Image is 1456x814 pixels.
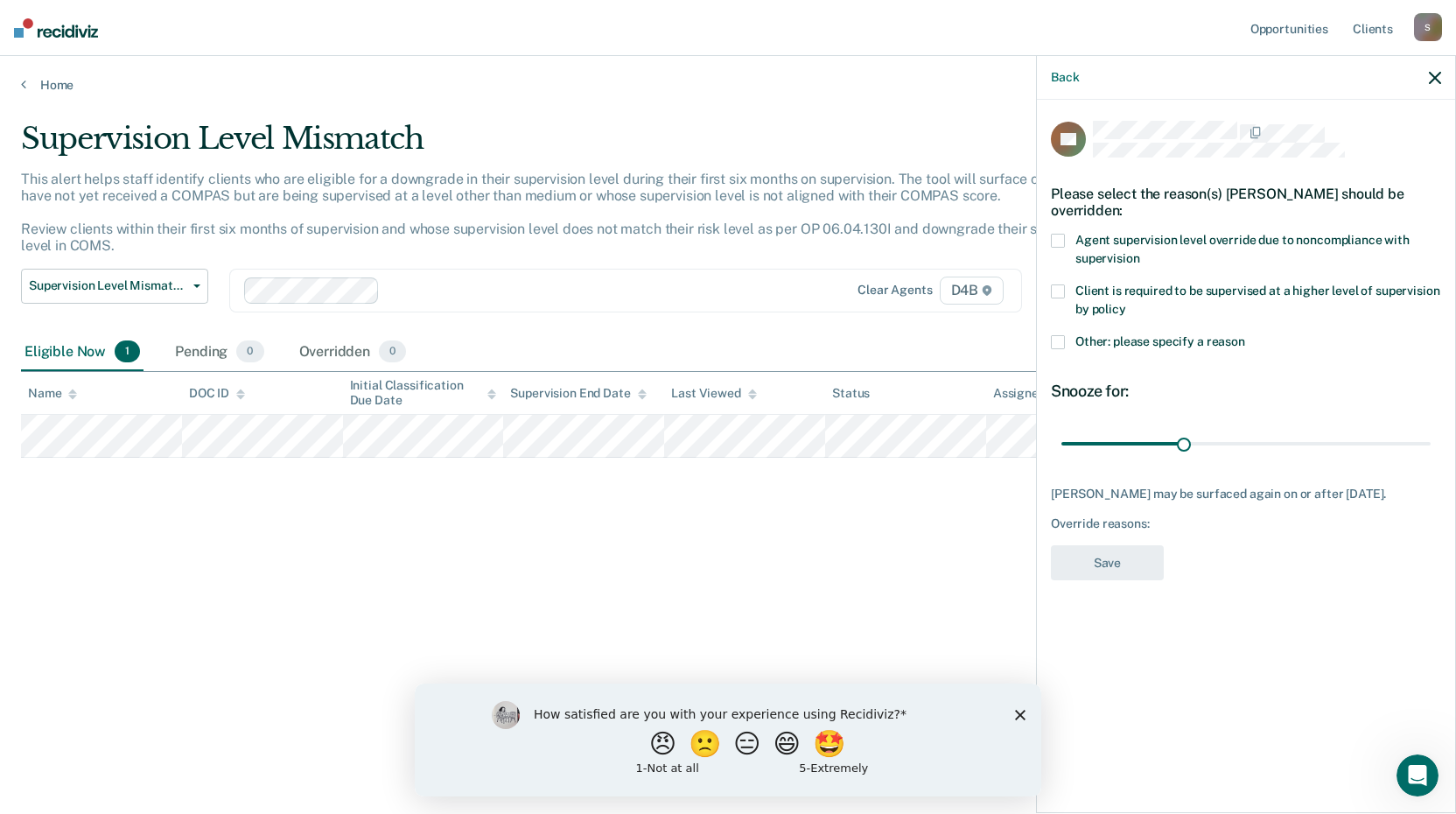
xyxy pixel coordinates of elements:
[415,684,1041,796] iframe: Survey by Kim from Recidiviz
[21,77,1435,93] a: Home
[1396,754,1438,796] iframe: Intercom live chat
[350,378,497,408] div: Initial Classification Due Date
[1051,487,1441,502] div: [PERSON_NAME] may be surfaced again on or after [DATE].
[115,340,140,363] span: 1
[21,121,1113,171] div: Supervision Level Mismatch
[671,386,756,401] div: Last Viewed
[296,333,410,372] div: Overridden
[1051,382,1441,401] div: Snooze for:
[14,18,98,38] img: Recidiviz
[1051,545,1164,581] button: Save
[236,340,263,363] span: 0
[29,278,186,293] span: Supervision Level Mismatch
[510,386,646,401] div: Supervision End Date
[1051,516,1441,531] div: Override reasons:
[1075,233,1410,265] span: Agent supervision level override due to noncompliance with supervision
[28,386,77,401] div: Name
[1051,70,1079,85] button: Back
[189,386,245,401] div: DOC ID
[832,386,870,401] div: Status
[21,333,143,372] div: Eligible Now
[1075,284,1439,316] span: Client is required to be supervised at a higher level of supervision by policy
[171,333,267,372] div: Pending
[1414,13,1442,41] div: S
[1075,334,1245,348] span: Other: please specify a reason
[21,171,1102,255] p: This alert helps staff identify clients who are eligible for a downgrade in their supervision lev...
[379,340,406,363] span: 0
[993,386,1075,401] div: Assigned to
[1051,172,1441,233] div: Please select the reason(s) [PERSON_NAME] should be overridden:
[857,283,932,298] div: Clear agents
[940,277,1004,305] span: D4B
